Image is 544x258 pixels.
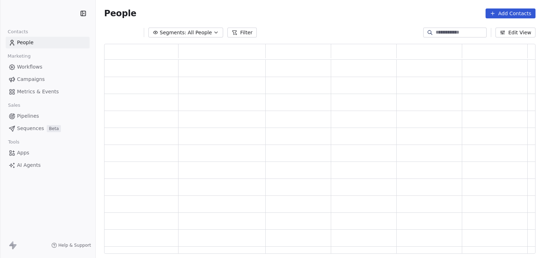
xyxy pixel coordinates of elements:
button: Add Contacts [486,8,535,18]
a: Workflows [6,61,90,73]
a: SequencesBeta [6,123,90,134]
span: All People [188,29,212,36]
span: Metrics & Events [17,88,59,95]
span: Contacts [5,27,31,37]
a: Metrics & Events [6,86,90,98]
span: Campaigns [17,76,45,83]
span: Sales [5,100,23,111]
span: Pipelines [17,112,39,120]
a: Campaigns [6,74,90,85]
a: AI Agents [6,159,90,171]
a: People [6,37,90,48]
a: Pipelines [6,110,90,122]
button: Edit View [495,28,535,37]
span: People [104,8,136,19]
a: Apps [6,147,90,159]
span: People [17,39,34,46]
a: Help & Support [51,242,91,248]
span: Tools [5,137,22,147]
button: Filter [227,28,257,37]
span: AI Agents [17,162,41,169]
span: Workflows [17,63,42,71]
span: Marketing [5,51,34,61]
span: Sequences [17,125,44,132]
span: Help & Support [58,242,91,248]
span: Apps [17,149,29,157]
span: Beta [47,125,61,132]
span: Segments: [160,29,186,36]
